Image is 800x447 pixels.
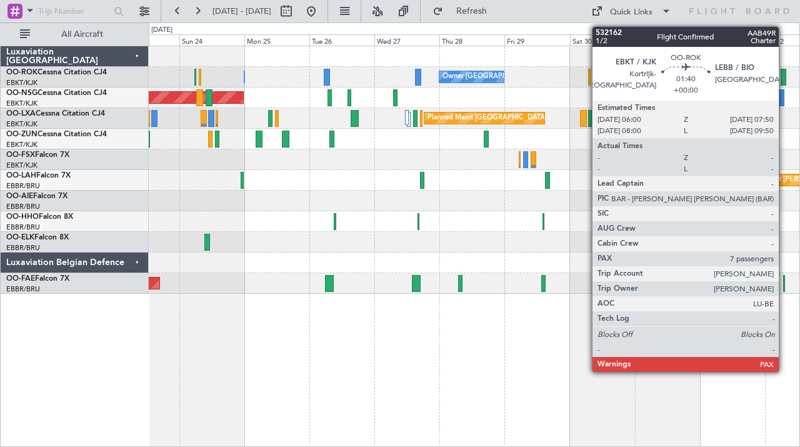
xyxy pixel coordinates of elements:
[32,30,132,39] span: All Aircraft
[446,7,498,16] span: Refresh
[6,131,107,138] a: OO-ZUNCessna Citation CJ4
[6,234,34,241] span: OO-ELK
[6,275,35,283] span: OO-FAE
[6,110,36,118] span: OO-LXA
[6,172,36,179] span: OO-LAH
[702,25,723,36] div: [DATE]
[6,140,37,149] a: EBKT/KJK
[6,181,40,191] a: EBBR/BRU
[442,68,611,86] div: Owner [GEOGRAPHIC_DATA]-[GEOGRAPHIC_DATA]
[14,24,136,44] button: All Aircraft
[6,213,39,221] span: OO-HHO
[6,78,37,88] a: EBKT/KJK
[212,6,271,17] span: [DATE] - [DATE]
[6,89,107,97] a: OO-NSGCessna Citation CJ4
[6,172,71,179] a: OO-LAHFalcon 7X
[38,2,110,21] input: Trip Number
[6,69,37,76] span: OO-ROK
[585,1,677,21] button: Quick Links
[6,234,69,241] a: OO-ELKFalcon 8X
[6,284,40,294] a: EBBR/BRU
[635,34,700,46] div: Sun 31
[610,6,652,19] div: Quick Links
[6,99,37,108] a: EBKT/KJK
[439,34,504,46] div: Thu 28
[309,34,374,46] div: Tue 26
[6,193,33,200] span: OO-AIE
[6,151,69,159] a: OO-FSXFalcon 7X
[6,223,40,232] a: EBBR/BRU
[700,34,765,46] div: Mon 1
[244,34,309,46] div: Mon 25
[6,202,40,211] a: EBBR/BRU
[6,151,35,159] span: OO-FSX
[374,34,439,46] div: Wed 27
[6,110,105,118] a: OO-LXACessna Citation CJ4
[6,243,40,253] a: EBBR/BRU
[179,34,244,46] div: Sun 24
[6,213,73,221] a: OO-HHOFalcon 8X
[6,161,37,170] a: EBKT/KJK
[6,275,69,283] a: OO-FAEFalcon 7X
[6,89,37,97] span: OO-NSG
[427,109,654,128] div: Planned Maint [GEOGRAPHIC_DATA] ([GEOGRAPHIC_DATA] National)
[6,119,37,129] a: EBKT/KJK
[6,131,37,138] span: OO-ZUN
[6,69,107,76] a: OO-ROKCessna Citation CJ4
[151,25,172,36] div: [DATE]
[6,193,67,200] a: OO-AIEFalcon 7X
[427,1,502,21] button: Refresh
[504,34,569,46] div: Fri 29
[570,34,635,46] div: Sat 30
